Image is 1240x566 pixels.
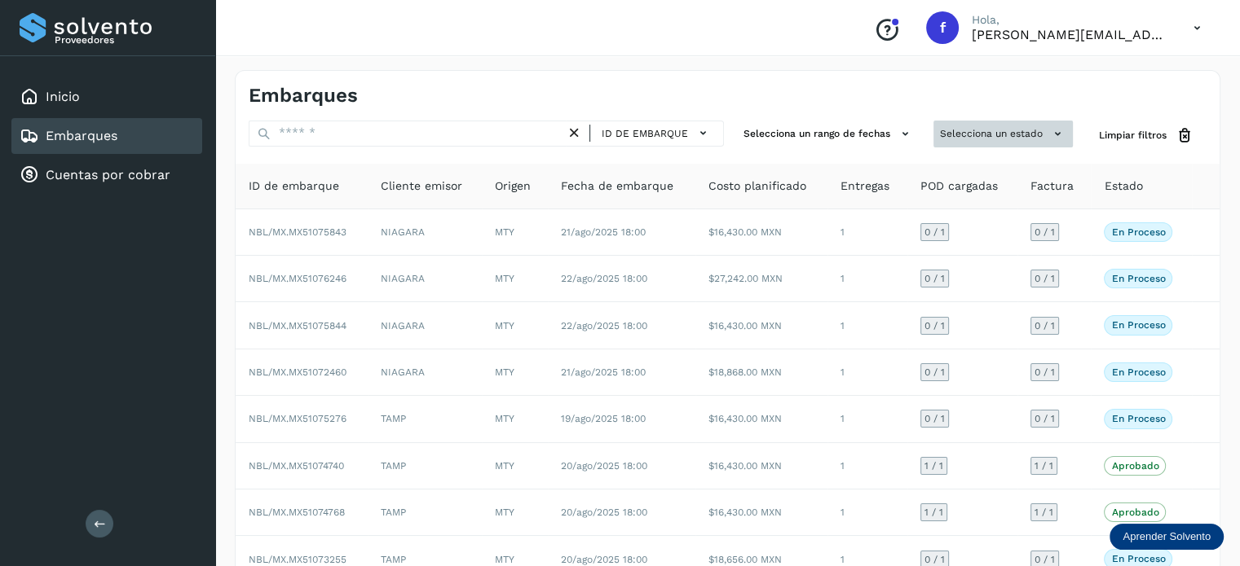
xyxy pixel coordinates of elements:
[827,302,907,349] td: 1
[695,209,827,256] td: $16,430.00 MXN
[482,396,548,442] td: MTY
[368,349,482,396] td: NIAGARA
[249,178,339,195] span: ID de embarque
[1110,524,1224,550] div: Aprender Solvento
[381,178,462,195] span: Cliente emisor
[924,321,945,331] span: 0 / 1
[482,209,548,256] td: MTY
[737,121,920,147] button: Selecciona un rango de fechas
[1111,507,1158,518] p: Aprobado
[1111,319,1165,331] p: En proceso
[1099,128,1167,143] span: Limpiar filtros
[11,118,202,154] div: Embarques
[841,178,889,195] span: Entregas
[368,302,482,349] td: NIAGARA
[249,413,346,424] span: NBL/MX.MX51075276
[561,460,647,472] span: 20/ago/2025 18:00
[597,121,717,145] button: ID de embarque
[561,507,647,518] span: 20/ago/2025 18:00
[1035,461,1053,471] span: 1 / 1
[249,460,344,472] span: NBL/MX.MX51074740
[1035,227,1055,237] span: 0 / 1
[695,256,827,302] td: $27,242.00 MXN
[924,274,945,283] span: 0 / 1
[924,414,945,423] span: 0 / 1
[368,396,482,442] td: TAMP
[249,273,346,284] span: NBL/MX.MX51076246
[1035,367,1055,377] span: 0 / 1
[924,367,945,377] span: 0 / 1
[1035,555,1055,564] span: 0 / 1
[933,121,1073,147] button: Selecciona un estado
[1030,178,1074,195] span: Factura
[1035,507,1053,517] span: 1 / 1
[561,273,647,284] span: 22/ago/2025 18:00
[482,302,548,349] td: MTY
[1035,274,1055,283] span: 0 / 1
[368,209,482,256] td: NIAGARA
[1035,414,1055,423] span: 0 / 1
[249,84,358,107] h4: Embarques
[482,489,548,536] td: MTY
[249,320,346,331] span: NBL/MX.MX51075844
[1111,366,1165,378] p: En proceso
[482,349,548,396] td: MTY
[924,461,943,471] span: 1 / 1
[827,209,907,256] td: 1
[495,178,531,195] span: Origen
[55,34,196,46] p: Proveedores
[368,443,482,489] td: TAMP
[249,366,346,378] span: NBL/MX.MX51072460
[561,554,647,565] span: 20/ago/2025 18:00
[827,489,907,536] td: 1
[924,507,943,517] span: 1 / 1
[46,167,170,182] a: Cuentas por cobrar
[561,226,646,238] span: 21/ago/2025 18:00
[368,489,482,536] td: TAMP
[11,157,202,193] div: Cuentas por cobrar
[1035,321,1055,331] span: 0 / 1
[602,126,688,141] span: ID de embarque
[924,555,945,564] span: 0 / 1
[1111,413,1165,424] p: En proceso
[695,302,827,349] td: $16,430.00 MXN
[561,413,646,424] span: 19/ago/2025 18:00
[249,226,346,238] span: NBL/MX.MX51075843
[1111,553,1165,564] p: En proceso
[561,178,673,195] span: Fecha de embarque
[1123,530,1211,543] p: Aprender Solvento
[561,320,647,331] span: 22/ago/2025 18:00
[827,349,907,396] td: 1
[249,554,346,565] span: NBL/MX.MX51073255
[46,89,80,104] a: Inicio
[920,178,998,195] span: POD cargadas
[827,396,907,442] td: 1
[972,13,1167,27] p: Hola,
[972,27,1167,42] p: flor.compean@gruporeyes.com.mx
[1111,226,1165,238] p: En proceso
[695,396,827,442] td: $16,430.00 MXN
[695,489,827,536] td: $16,430.00 MXN
[46,128,117,143] a: Embarques
[695,443,827,489] td: $16,430.00 MXN
[561,366,646,378] span: 21/ago/2025 18:00
[924,227,945,237] span: 0 / 1
[827,256,907,302] td: 1
[368,256,482,302] td: NIAGARA
[482,443,548,489] td: MTY
[11,79,202,115] div: Inicio
[1086,121,1207,151] button: Limpiar filtros
[695,349,827,396] td: $18,868.00 MXN
[708,178,806,195] span: Costo planificado
[249,507,345,518] span: NBL/MX.MX51074768
[482,256,548,302] td: MTY
[827,443,907,489] td: 1
[1104,178,1142,195] span: Estado
[1111,273,1165,284] p: En proceso
[1111,460,1158,472] p: Aprobado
